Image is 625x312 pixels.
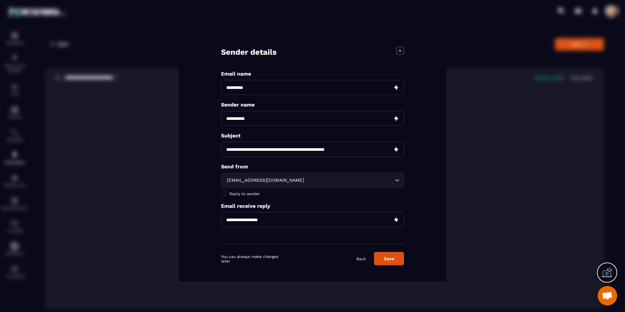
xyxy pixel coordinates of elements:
[221,133,404,139] p: Subject
[374,252,404,265] button: Save
[221,163,404,170] p: Send from
[598,286,617,305] div: Ouvrir le chat
[221,47,277,58] h4: Sender details
[221,254,281,263] p: You can always make changes later
[221,173,404,188] div: Search for option
[225,177,305,184] span: [EMAIL_ADDRESS][DOMAIN_NAME]
[305,177,393,184] input: Search for option
[221,203,404,209] p: Email receive reply
[221,102,404,108] p: Sender name
[229,191,260,196] span: Reply to sender
[356,256,366,261] a: Back
[221,71,404,77] p: Email name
